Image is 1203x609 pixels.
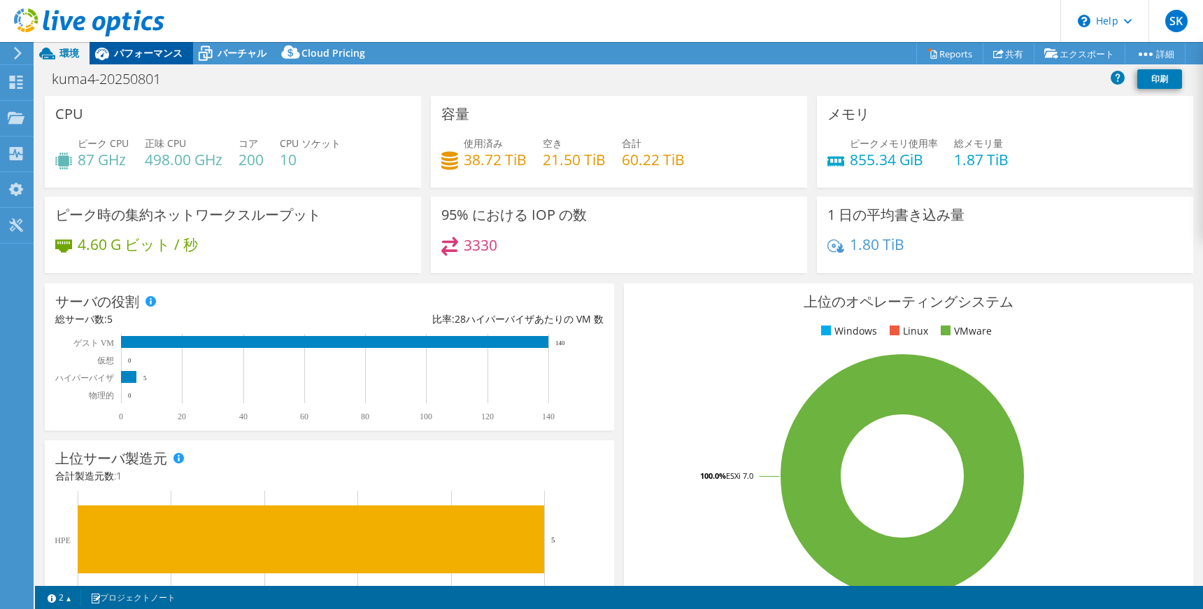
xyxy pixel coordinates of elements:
[107,312,113,325] span: 5
[1125,43,1186,64] a: 詳細
[239,136,258,150] span: コア
[543,152,606,167] h4: 21.50 TiB
[128,357,131,364] text: 0
[280,152,341,167] h4: 10
[116,469,122,482] span: 1
[218,46,266,59] span: バーチャル
[73,338,115,348] text: ゲスト VM
[850,136,938,150] span: ピークメモリ使用率
[464,237,497,253] h4: 3330
[954,152,1009,167] h4: 1.87 TiB
[78,136,129,150] span: ピーク CPU
[178,412,186,421] text: 20
[38,589,81,606] a: 2
[464,136,503,150] span: 使用済み
[464,152,527,167] h4: 38.72 TiB
[542,412,555,421] text: 140
[45,71,183,87] h1: kuma4-20250801
[80,589,185,606] a: プロジェクトノート
[78,237,198,252] h4: 4.60 G ビット / 秒
[239,412,248,421] text: 40
[850,237,904,252] h4: 1.80 TiB
[55,468,604,484] h4: 合計製造元数:
[634,294,1183,309] h3: 上位のオペレーティングシステム
[59,46,79,59] span: 環境
[301,46,365,59] span: Cloud Pricing
[128,392,131,399] text: 0
[145,152,222,167] h4: 498.00 GHz
[886,323,928,339] li: Linux
[555,339,565,346] text: 140
[543,136,562,150] span: 空き
[119,412,123,421] text: 0
[726,470,753,481] tspan: ESXi 7.0
[441,207,587,223] h3: 95% における IOP の数
[78,152,129,167] h4: 87 GHz
[145,136,186,150] span: 正味 CPU
[916,43,983,64] a: Reports
[55,311,329,327] div: 総サーバ数:
[937,323,992,339] li: VMware
[455,312,466,325] span: 28
[622,136,641,150] span: 合計
[55,451,167,466] h3: 上位サーバ製造元
[143,374,147,381] text: 5
[89,391,114,400] text: 物理的
[441,106,469,122] h3: 容量
[114,46,183,59] span: パフォーマンス
[55,373,114,383] text: ハイパーバイザ
[983,43,1034,64] a: 共有
[1034,43,1125,64] a: エクスポート
[1078,15,1090,27] svg: \n
[700,470,726,481] tspan: 100.0%
[55,106,83,122] h3: CPU
[361,412,369,421] text: 80
[55,207,321,223] h3: ピーク時の集約ネットワークスループット
[827,106,869,122] h3: メモリ
[850,152,938,167] h4: 855.34 GiB
[827,207,964,223] h3: 1 日の平均書き込み量
[55,294,139,309] h3: サーバの役割
[551,535,555,544] text: 5
[97,356,114,365] text: 仮想
[481,412,494,421] text: 120
[420,412,432,421] text: 100
[55,535,71,545] text: HPE
[1137,69,1182,89] a: 印刷
[239,152,264,167] h4: 200
[622,152,685,167] h4: 60.22 TiB
[954,136,1003,150] span: 総メモリ量
[280,136,341,150] span: CPU ソケット
[1165,10,1188,32] span: SK
[818,323,877,339] li: Windows
[329,311,604,327] div: 比率: ハイパーバイザあたりの VM 数
[300,412,308,421] text: 60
